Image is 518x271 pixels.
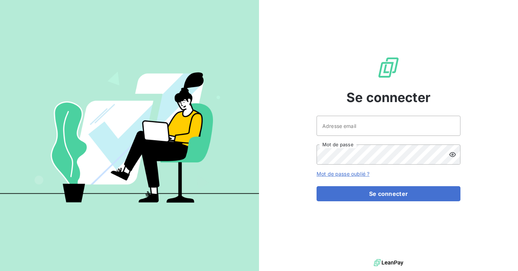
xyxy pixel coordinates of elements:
button: Se connecter [317,186,460,201]
a: Mot de passe oublié ? [317,171,369,177]
span: Se connecter [346,88,431,107]
img: logo [374,257,403,268]
input: placeholder [317,116,460,136]
img: Logo LeanPay [377,56,400,79]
